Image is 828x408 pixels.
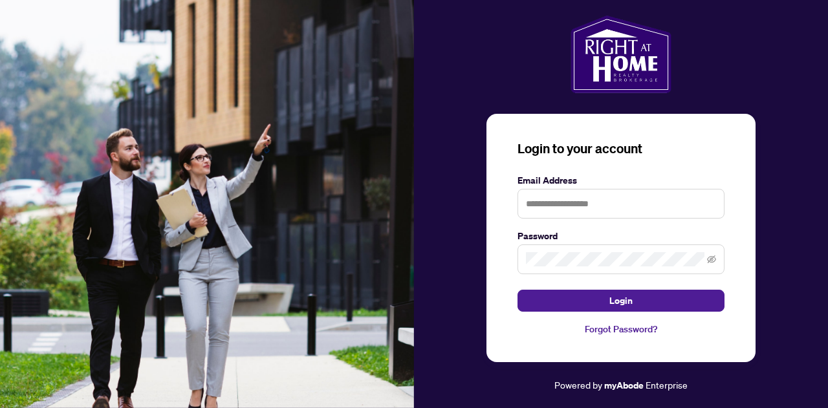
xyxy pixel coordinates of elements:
span: eye-invisible [707,255,716,264]
h3: Login to your account [517,140,724,158]
label: Password [517,229,724,243]
button: Login [517,290,724,312]
span: Login [609,290,633,311]
span: Powered by [554,379,602,391]
img: ma-logo [571,16,671,93]
label: Email Address [517,173,724,188]
a: Forgot Password? [517,322,724,336]
a: myAbode [604,378,644,392]
span: Enterprise [646,379,688,391]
